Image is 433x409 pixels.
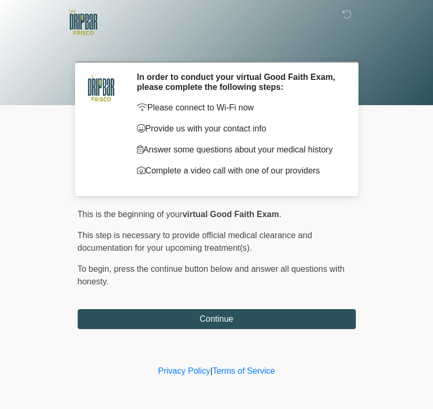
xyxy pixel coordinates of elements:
img: The DRIPBaR - Frisco Logo [67,8,101,37]
span: This step is necessary to provide official medical clearance and documentation for your upcoming ... [78,231,312,252]
h2: In order to conduct your virtual Good Faith Exam, please complete the following steps: [137,72,340,92]
img: Agent Avatar [86,72,117,104]
p: Complete a video call with one of our providers [137,165,340,177]
p: Provide us with your contact info [137,122,340,135]
a: Privacy Policy [158,366,210,375]
h1: ‎ ‎ ‎ ‎ [70,38,364,57]
a: | [210,366,213,375]
span: . [279,210,281,219]
span: press the continue button below and answer all questions with honesty. [78,264,345,286]
p: Answer some questions about your medical history [137,144,340,156]
strong: virtual Good Faith Exam [183,210,279,219]
a: Terms of Service [213,366,275,375]
span: To begin, [78,264,114,273]
span: This is the beginning of your [78,210,183,219]
p: Please connect to Wi-Fi now [137,101,340,114]
button: Continue [78,309,356,329]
